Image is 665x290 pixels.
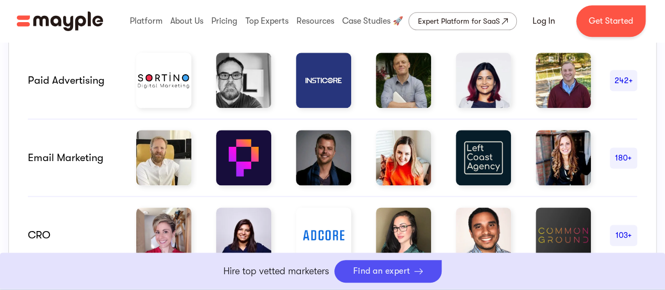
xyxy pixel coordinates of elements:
[28,152,117,164] div: email marketing
[243,4,291,38] div: Top Experts
[417,15,499,27] div: Expert Platform for SaaS
[127,4,165,38] div: Platform
[408,12,517,30] a: Expert Platform for SaaS
[576,5,646,37] a: Get Started
[610,152,637,164] div: 180+
[610,229,637,242] div: 103+
[17,11,103,31] a: home
[17,11,103,31] img: Mayple logo
[168,4,206,38] div: About Us
[610,74,637,87] div: 242+
[28,74,117,87] div: Paid advertising
[209,4,240,38] div: Pricing
[520,8,568,34] a: Log In
[28,229,117,242] div: CRO
[294,4,337,38] div: Resources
